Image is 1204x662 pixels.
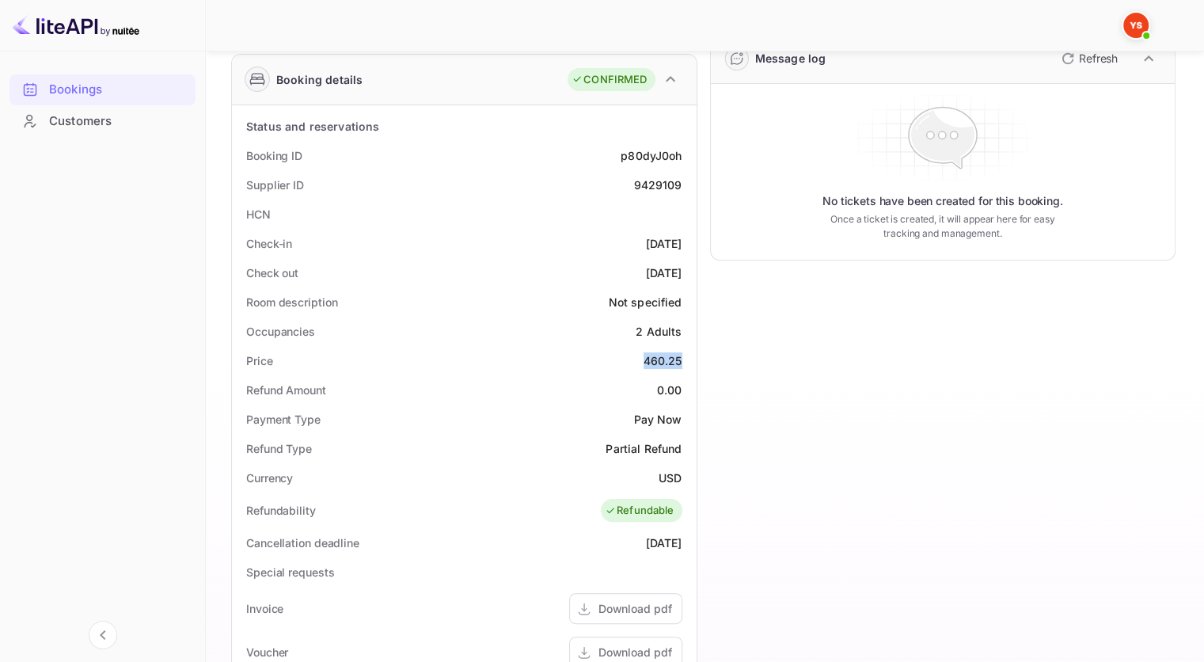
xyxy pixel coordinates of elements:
div: Refundability [246,502,316,519]
a: Bookings [9,74,196,104]
div: Bookings [9,74,196,105]
p: Once a ticket is created, it will appear here for easy tracking and management. [818,212,1067,241]
div: Message log [755,50,826,67]
div: Pay Now [633,411,682,428]
div: Payment Type [246,411,321,428]
div: Download pdf [598,644,672,660]
div: Refund Amount [246,382,326,398]
div: Customers [9,106,196,137]
div: Customers [49,112,188,131]
div: Booking details [276,71,363,88]
button: Refresh [1052,46,1124,71]
a: Customers [9,106,196,135]
div: 0.00 [657,382,682,398]
div: [DATE] [646,264,682,281]
div: Status and reservations [246,118,379,135]
div: Invoice [246,600,283,617]
div: Refund Type [246,440,312,457]
div: Supplier ID [246,177,304,193]
img: Yandex Support [1123,13,1149,38]
div: Not specified [609,294,682,310]
p: Refresh [1079,50,1118,67]
div: Check out [246,264,298,281]
div: 9429109 [633,177,682,193]
div: Download pdf [598,600,672,617]
div: HCN [246,206,271,223]
div: Special requests [246,564,334,580]
div: CONFIRMED [572,72,647,88]
div: [DATE] [646,535,682,551]
div: 2 Adults [636,323,682,340]
div: Price [246,352,273,369]
div: USD [659,470,682,486]
div: Partial Refund [606,440,682,457]
div: Booking ID [246,147,302,164]
div: 460.25 [644,352,682,369]
div: Voucher [246,644,288,660]
div: Currency [246,470,293,486]
div: Refundable [605,503,674,519]
div: Bookings [49,81,188,99]
img: LiteAPI logo [13,13,139,38]
p: No tickets have been created for this booking. [822,193,1063,209]
div: Occupancies [246,323,315,340]
div: Cancellation deadline [246,535,359,551]
button: Collapse navigation [89,621,117,649]
div: p80dyJ0oh [621,147,682,164]
div: Room description [246,294,337,310]
div: [DATE] [646,235,682,252]
div: Check-in [246,235,292,252]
